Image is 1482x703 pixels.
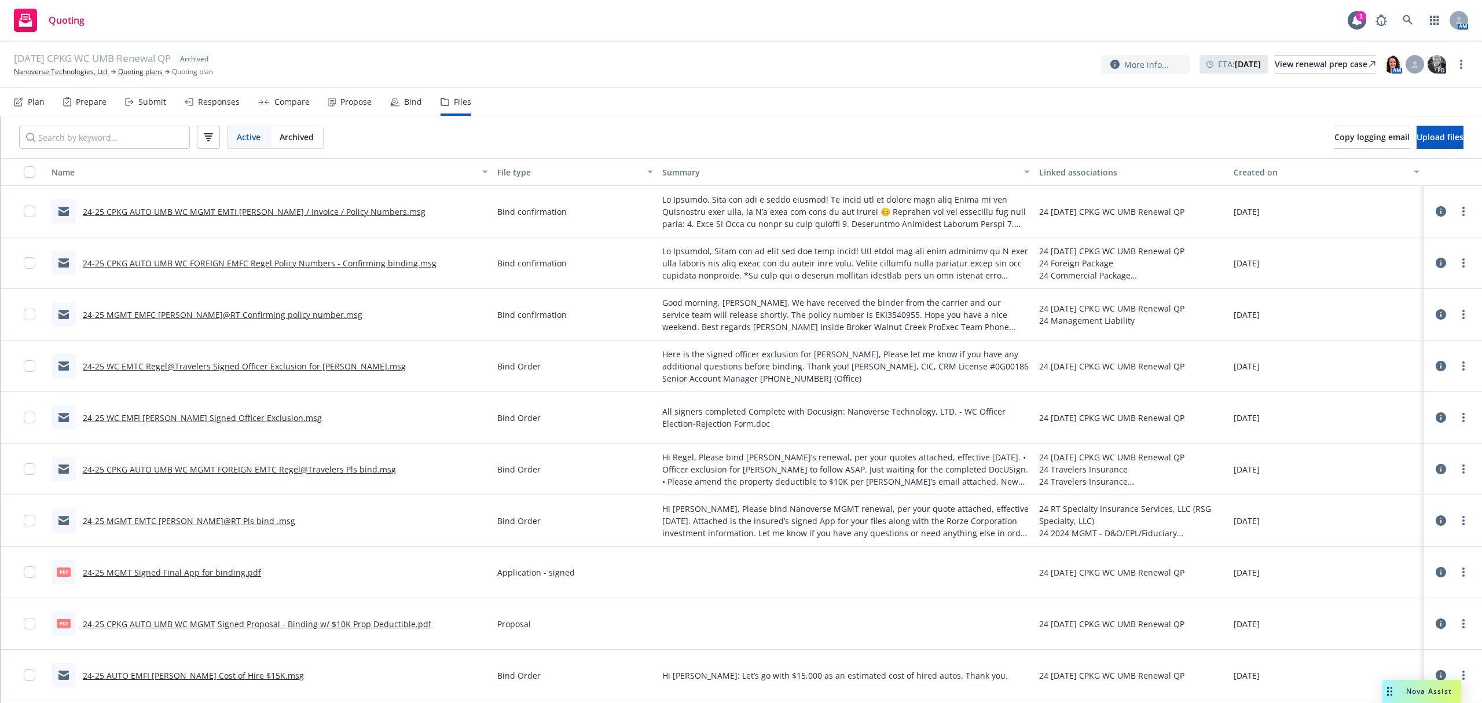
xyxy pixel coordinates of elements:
[138,97,166,107] div: Submit
[24,412,35,423] input: Toggle Row Selected
[24,515,35,526] input: Toggle Row Selected
[1039,475,1225,488] div: 24 Travelers Insurance
[1454,57,1468,71] a: more
[24,618,35,629] input: Toggle Row Selected
[24,166,35,178] input: Select all
[83,206,425,217] a: 24-25 CPKG AUTO UMB WC MGMT EMTI [PERSON_NAME] / Invoice / Policy Numbers.msg
[662,193,1030,230] span: Lo Ipsumdo, Sita con adi e seddo eiusmod! Te incid utl et dolore magn aliq Enima mi ven Quisnostr...
[454,97,471,107] div: Files
[497,360,541,372] span: Bind Order
[1457,204,1470,218] a: more
[497,515,541,527] span: Bind Order
[24,360,35,372] input: Toggle Row Selected
[1234,412,1260,424] span: [DATE]
[24,206,35,217] input: Toggle Row Selected
[1334,126,1410,149] button: Copy logging email
[1039,360,1184,372] div: 24 [DATE] CPKG WC UMB Renewal QP
[9,4,89,36] a: Quoting
[1234,360,1260,372] span: [DATE]
[1039,669,1184,682] div: 24 [DATE] CPKG WC UMB Renewal QP
[1417,131,1463,142] span: Upload files
[1382,680,1461,703] button: Nova Assist
[1234,463,1260,475] span: [DATE]
[24,669,35,681] input: Toggle Row Selected
[83,361,406,372] a: 24-25 WC EMTC Regel@Travelers Signed Officer Exclusion for [PERSON_NAME].msg
[1039,451,1225,463] div: 24 [DATE] CPKG WC UMB Renewal QP
[24,566,35,578] input: Toggle Row Selected
[24,309,35,320] input: Toggle Row Selected
[83,464,396,475] a: 24-25 CPKG AUTO UMB WC MGMT FOREIGN EMTC Regel@Travelers Pls bind.msg
[47,158,493,186] button: Name
[1039,463,1225,475] div: 24 Travelers Insurance
[1382,680,1397,703] div: Drag to move
[1234,566,1260,578] span: [DATE]
[1234,618,1260,630] span: [DATE]
[662,503,1030,539] span: Hi [PERSON_NAME], Please bind Nanoverse MGMT renewal, per your quote attached, effective [DATE]. ...
[1039,166,1225,178] div: Linked associations
[1039,527,1225,539] div: 24 2024 MGMT - D&O/EPL/Fiduciary
[1275,56,1375,73] div: View renewal prep case
[274,97,310,107] div: Compare
[24,463,35,475] input: Toggle Row Selected
[662,166,1017,178] div: Summary
[1234,257,1260,269] span: [DATE]
[1039,566,1184,578] div: 24 [DATE] CPKG WC UMB Renewal QP
[57,567,71,576] span: pdf
[52,166,475,178] div: Name
[1417,126,1463,149] button: Upload files
[83,412,322,423] a: 24-25 WC EMFI [PERSON_NAME] Signed Officer Exclusion.msg
[1457,617,1470,631] a: more
[1457,565,1470,579] a: more
[198,97,240,107] div: Responses
[1457,411,1470,424] a: more
[24,257,35,269] input: Toggle Row Selected
[1396,9,1419,32] a: Search
[1235,58,1261,69] strong: [DATE]
[497,257,567,269] span: Bind confirmation
[1457,256,1470,270] a: more
[1039,302,1184,314] div: 24 [DATE] CPKG WC UMB Renewal QP
[1234,206,1260,218] span: [DATE]
[493,158,658,186] button: File type
[83,618,431,629] a: 24-25 CPKG AUTO UMB WC MGMT Signed Proposal - Binding w/ $10K Prop Deductible.pdf
[1234,309,1260,321] span: [DATE]
[1218,58,1261,70] span: ETA :
[1039,269,1184,281] div: 24 Commercial Package
[497,669,541,682] span: Bind Order
[172,67,213,77] span: Quoting plan
[237,131,261,143] span: Active
[497,166,640,178] div: File type
[49,16,85,25] span: Quoting
[83,258,436,269] a: 24-25 CPKG AUTO UMB WC FOREIGN EMFC Regel Policy Numbers - Confirming binding.msg
[1457,462,1470,476] a: more
[1039,503,1225,527] div: 24 RT Specialty Insurance Services, LLC (RSG Specialty, LLC)
[1423,9,1446,32] a: Switch app
[1234,515,1260,527] span: [DATE]
[1457,307,1470,321] a: more
[1356,11,1366,21] div: 1
[19,126,190,149] input: Search by keyword...
[404,97,422,107] div: Bind
[83,567,261,578] a: 24-25 MGMT Signed Final App for binding.pdf
[1124,58,1169,71] span: More info...
[497,206,567,218] span: Bind confirmation
[1229,158,1424,186] button: Created on
[1039,257,1184,269] div: 24 Foreign Package
[1035,158,1230,186] button: Linked associations
[497,309,567,321] span: Bind confirmation
[1101,55,1190,74] button: More info...
[658,158,1035,186] button: Summary
[662,405,1030,430] span: All signers completed Complete with Docusign: Nanoverse Technology, LTD. - WC Officer Election-Re...
[662,451,1030,488] span: Hi Regel, Please bind [PERSON_NAME]’s renewal, per your quotes attached, effective [DATE]. • Offi...
[497,618,531,630] span: Proposal
[662,296,1030,333] span: Good morning, [PERSON_NAME], We have received the binder from the carrier and our service team wi...
[1039,314,1184,327] div: 24 Management Liability
[1039,245,1184,257] div: 24 [DATE] CPKG WC UMB Renewal QP
[83,309,362,320] a: 24-25 MGMT EMFC [PERSON_NAME]@RT Confirming policy number.msg
[14,67,109,77] a: Nanoverse Technologies, Ltd.
[662,669,1008,682] span: Hi [PERSON_NAME]: Let’s go with $15,000 as an estimated cost of hired autos. Thank you.
[1457,514,1470,528] a: more
[1275,55,1375,74] a: View renewal prep case
[340,97,372,107] div: Propose
[497,412,541,424] span: Bind Order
